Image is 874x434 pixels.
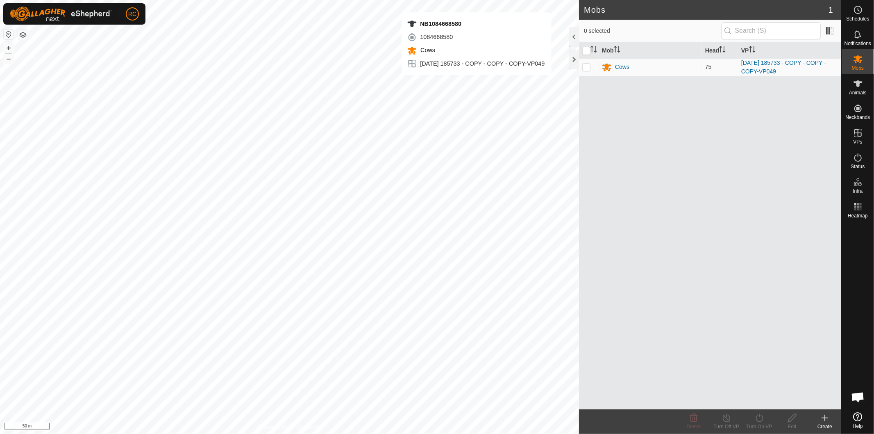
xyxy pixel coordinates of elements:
span: 1 [829,4,833,16]
div: 1084668580 [407,32,545,42]
div: Create [808,423,841,430]
span: Delete [687,424,701,429]
img: Gallagher Logo [10,7,112,21]
a: [DATE] 185733 - COPY - COPY - COPY-VP049 [741,59,826,75]
th: VP [738,43,841,59]
span: Cows [418,47,435,53]
p-sorticon: Activate to sort [749,47,756,54]
a: Contact Us [297,423,322,431]
button: Map Layers [18,30,28,40]
button: + [4,43,14,53]
input: Search (S) [722,22,821,39]
div: Cows [615,63,629,71]
button: Reset Map [4,30,14,39]
div: Edit [776,423,808,430]
h2: Mobs [584,5,829,15]
a: Help [842,409,874,432]
span: Mobs [852,66,864,71]
span: Heatmap [848,213,868,218]
span: Help [853,424,863,429]
span: Infra [853,189,863,194]
span: Neckbands [845,115,870,120]
button: – [4,54,14,64]
div: Open chat [846,385,870,409]
div: Turn Off VP [710,423,743,430]
p-sorticon: Activate to sort [590,47,597,54]
span: Notifications [844,41,871,46]
a: Privacy Policy [257,423,288,431]
span: Schedules [846,16,869,21]
div: Turn On VP [743,423,776,430]
span: 75 [705,64,712,70]
div: NB1084668580 [407,19,545,29]
span: Status [851,164,865,169]
th: Mob [599,43,702,59]
span: Animals [849,90,867,95]
div: [DATE] 185733 - COPY - COPY - COPY-VP049 [407,59,545,69]
span: RC [128,10,136,18]
span: VPs [853,139,862,144]
span: 0 selected [584,27,722,35]
th: Head [702,43,738,59]
p-sorticon: Activate to sort [614,47,620,54]
p-sorticon: Activate to sort [719,47,726,54]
